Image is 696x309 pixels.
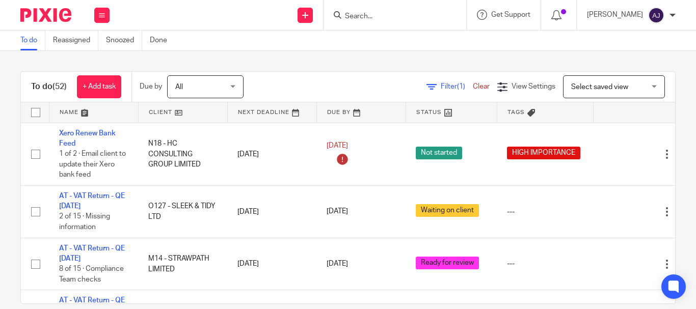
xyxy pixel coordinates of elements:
[327,260,348,267] span: [DATE]
[150,31,175,50] a: Done
[507,147,580,159] span: HIGH IMPORTANCE
[138,185,227,238] td: O127 - SLEEK & TIDY LTD
[20,31,45,50] a: To do
[512,83,555,90] span: View Settings
[59,192,125,210] a: AT - VAT Return - QE [DATE]
[59,245,125,262] a: AT - VAT Return - QE [DATE]
[31,81,67,92] h1: To do
[491,11,530,18] span: Get Support
[175,83,183,91] span: All
[59,130,116,147] a: Xero Renew Bank Feed
[571,83,628,91] span: Select saved view
[327,208,348,215] span: [DATE]
[327,143,348,150] span: [DATE]
[457,83,465,90] span: (1)
[59,150,126,178] span: 1 of 2 · Email client to update their Xero bank feed
[53,31,98,50] a: Reassigned
[507,207,583,217] div: ---
[416,147,462,159] span: Not started
[227,123,316,185] td: [DATE]
[20,8,71,22] img: Pixie
[473,83,490,90] a: Clear
[138,238,227,290] td: M14 - STRAWPATH LIMITED
[441,83,473,90] span: Filter
[59,266,124,284] span: 8 of 15 · Compliance Team checks
[59,213,110,231] span: 2 of 15 · Missing information
[227,238,316,290] td: [DATE]
[507,109,525,115] span: Tags
[344,12,436,21] input: Search
[416,257,479,269] span: Ready for review
[52,82,67,91] span: (52)
[138,123,227,185] td: N18 - HC CONSULTING GROUP LIMITED
[77,75,121,98] a: + Add task
[648,7,664,23] img: svg%3E
[227,185,316,238] td: [DATE]
[587,10,643,20] p: [PERSON_NAME]
[416,204,479,217] span: Waiting on client
[140,81,162,92] p: Due by
[507,259,583,269] div: ---
[106,31,142,50] a: Snoozed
